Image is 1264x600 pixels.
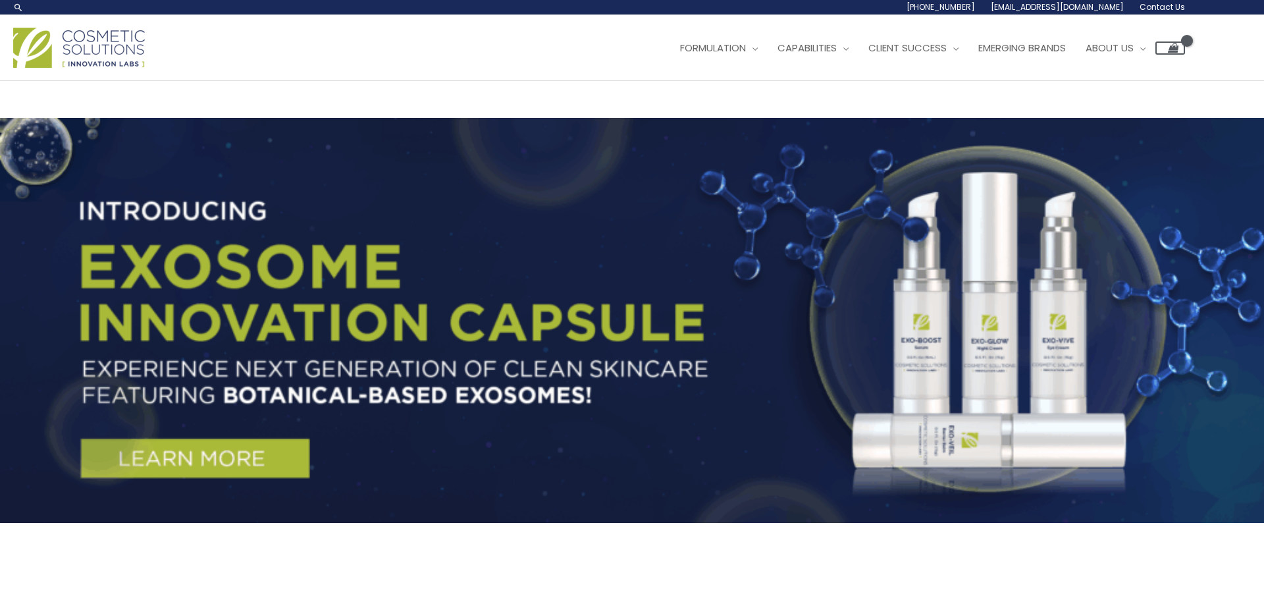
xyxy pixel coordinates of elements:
nav: Site Navigation [660,28,1185,68]
a: About Us [1076,28,1155,68]
span: Emerging Brands [978,41,1066,55]
a: Client Success [858,28,968,68]
span: Contact Us [1140,1,1185,13]
span: Formulation [680,41,746,55]
span: [EMAIL_ADDRESS][DOMAIN_NAME] [991,1,1124,13]
a: Emerging Brands [968,28,1076,68]
span: Capabilities [777,41,837,55]
a: Formulation [670,28,768,68]
a: Capabilities [768,28,858,68]
span: [PHONE_NUMBER] [907,1,975,13]
a: View Shopping Cart, empty [1155,41,1185,55]
img: Cosmetic Solutions Logo [13,28,145,68]
span: About Us [1086,41,1134,55]
span: Client Success [868,41,947,55]
a: Search icon link [13,2,24,13]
